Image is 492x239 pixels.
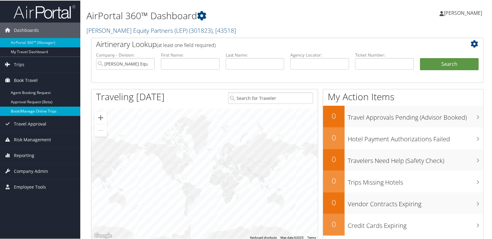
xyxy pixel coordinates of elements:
span: Company Admin [14,163,48,178]
a: 0Credit Cards Expiring [323,213,483,235]
a: 0Vendor Contracts Expiring [323,192,483,213]
span: Travel Approval [14,116,46,131]
span: Trips [14,56,24,72]
a: [PERSON_NAME] [439,3,488,22]
img: airportal-logo.png [14,4,75,19]
h2: 0 [323,110,345,121]
h1: AirPortal 360™ Dashboard [86,9,354,22]
label: Company - Division: [96,51,155,58]
h2: 0 [323,153,345,164]
h3: Trips Missing Hotels [348,174,483,186]
h3: Hotel Payment Authorizations Failed [348,131,483,143]
h2: 0 [323,197,345,207]
label: First Name: [161,51,220,58]
span: , [ 43518 ] [212,26,236,34]
button: Zoom out [95,124,107,136]
h3: Travel Approvals Pending (Advisor Booked) [348,109,483,121]
a: [PERSON_NAME] Equity Partners (LEP) [86,26,236,34]
label: Agency Locator: [290,51,349,58]
h2: 0 [323,132,345,142]
a: Terms (opens in new tab) [307,235,316,239]
a: 0Trips Missing Hotels [323,170,483,192]
h1: Traveling [DATE] [96,90,165,103]
span: Book Travel [14,72,38,87]
h2: 0 [323,175,345,186]
span: Map data ©2025 [280,235,304,239]
span: Risk Management [14,131,51,147]
a: 0Travelers Need Help (Safety Check) [323,148,483,170]
h3: Credit Cards Expiring [348,218,483,229]
h3: Vendor Contracts Expiring [348,196,483,208]
h2: Airtinerary Lookup [96,38,446,49]
h1: My Action Items [323,90,483,103]
span: Employee Tools [14,179,46,194]
a: 0Travel Approvals Pending (Advisor Booked) [323,105,483,127]
span: ( 301823 ) [189,26,212,34]
span: Reporting [14,147,34,163]
span: (at least one field required) [157,41,216,48]
span: [PERSON_NAME] [444,9,482,16]
button: Search [420,58,479,70]
label: Last Name: [226,51,284,58]
input: Search for Traveler [228,92,313,103]
a: 0Hotel Payment Authorizations Failed [323,127,483,148]
span: Dashboards [14,22,39,37]
button: Zoom in [95,111,107,123]
label: Ticket Number: [355,51,414,58]
h3: Travelers Need Help (Safety Check) [348,153,483,164]
h2: 0 [323,218,345,229]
